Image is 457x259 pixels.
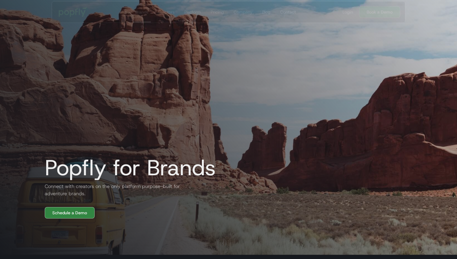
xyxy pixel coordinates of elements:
[54,3,93,21] a: home
[40,183,185,197] h2: Connect with creators on the only platform purpose-built for adventure brands.
[135,9,148,15] div: Brands
[234,9,252,15] div: Company
[45,207,95,219] a: Schedule a Demo
[133,2,151,23] a: Brands
[208,2,226,23] a: Pricing
[340,9,355,15] a: Login
[211,9,224,15] div: Pricing
[231,2,255,23] a: Company
[156,2,177,23] a: Creators
[262,9,271,15] div: Blog
[359,6,400,18] a: Book a Demo
[40,156,216,180] h1: Popfly for Brands
[278,2,298,23] a: Contact
[342,9,353,15] div: Login
[260,2,273,23] a: Blog
[280,9,296,15] div: Contact
[182,2,203,23] a: Platform
[184,9,201,15] div: Platform
[158,9,175,15] div: Creators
